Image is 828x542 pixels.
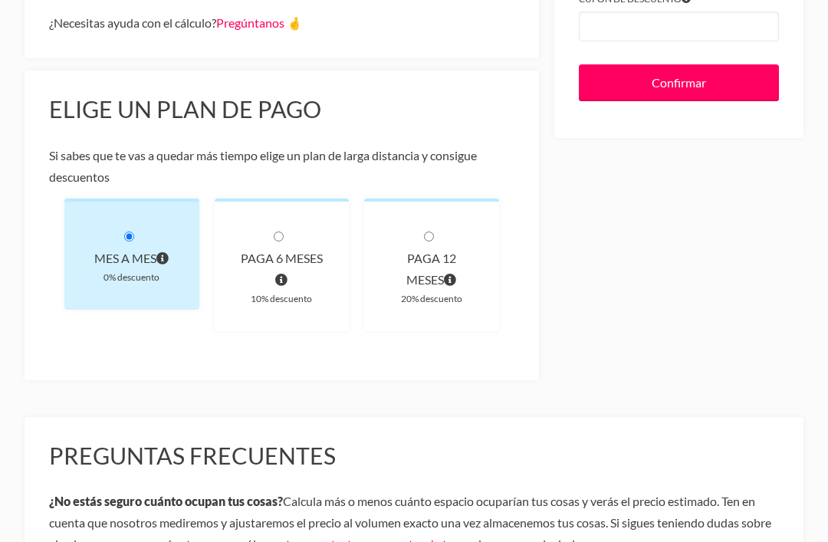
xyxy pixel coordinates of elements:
div: 10% descuento [239,291,325,307]
div: Mes a mes [89,248,175,270]
div: 0% descuento [89,270,175,286]
p: Si sabes que te vas a quedar más tiempo elige un plan de larga distancia y consigue descuentos [49,146,514,189]
a: Pregúntanos 🤞 [216,16,302,31]
div: 20% descuento [389,291,475,307]
div: Widget de chat [751,468,828,542]
iframe: Chat Widget [751,468,828,542]
div: paga 12 meses [389,248,475,291]
b: ¿No estás seguro cuánto ocupan tus cosas? [49,494,283,509]
input: Confirmar [579,65,779,102]
span: Pagas al principio de cada mes por el volumen que ocupan tus cosas. A diferencia de otros planes ... [156,248,169,270]
span: Pagas cada 6 meses por el volumen que ocupan tus cosas. El precio incluye el descuento de 10% y e... [275,270,287,291]
div: paga 6 meses [239,248,325,291]
div: ¿Necesitas ayuda con el cálculo? [49,13,514,34]
h3: Elige un plan de pago [49,96,514,125]
h3: Preguntas frecuentes [49,442,779,471]
span: Pagas cada 12 meses por el volumen que ocupan tus cosas. El precio incluye el descuento de 20% y ... [444,270,456,291]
